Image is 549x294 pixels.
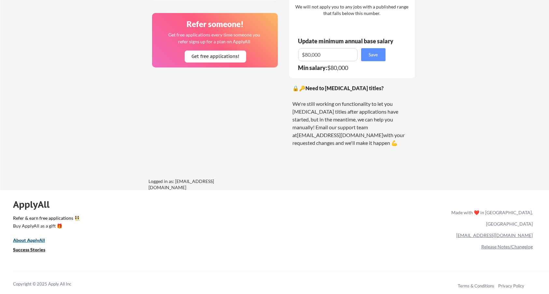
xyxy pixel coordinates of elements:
a: Terms & Conditions [458,283,494,288]
strong: Need to [MEDICAL_DATA] titles? [305,85,384,91]
div: Get free applications every time someone you refer signs up for a plan on ApplyAll [168,31,261,45]
a: [EMAIL_ADDRESS][DOMAIN_NAME] [456,232,533,238]
a: [EMAIL_ADDRESS][DOMAIN_NAME] [297,132,383,138]
strong: Min salary: [298,64,327,71]
input: E.g. $100,000 [298,48,358,61]
a: About ApplyAll [13,237,54,245]
a: Buy ApplyAll as a gift 🎁 [13,223,78,231]
div: $80,000 [298,65,390,71]
div: Made with ❤️ in [GEOGRAPHIC_DATA], [GEOGRAPHIC_DATA] [449,207,533,230]
div: Buy ApplyAll as a gift 🎁 [13,224,78,228]
div: Refer someone! [155,20,276,28]
button: Get free applications! [185,50,246,63]
div: Logged in as: [EMAIL_ADDRESS][DOMAIN_NAME] [148,178,246,191]
a: Success Stories [13,246,54,255]
u: Success Stories [13,247,45,252]
div: Copyright © 2025 Apply All Inc [13,281,88,287]
a: Release Notes/Changelog [481,244,533,249]
a: Privacy Policy [498,283,524,288]
u: About ApplyAll [13,237,45,243]
div: 🔒🔑 We're still working on functionality to let you [MEDICAL_DATA] titles after applications have ... [292,84,412,147]
div: Update minimum annual base salary [298,38,396,44]
div: ApplyAll [13,199,57,210]
a: Refer & earn free applications 👯‍♀️ [13,216,315,223]
button: Save [361,48,386,61]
